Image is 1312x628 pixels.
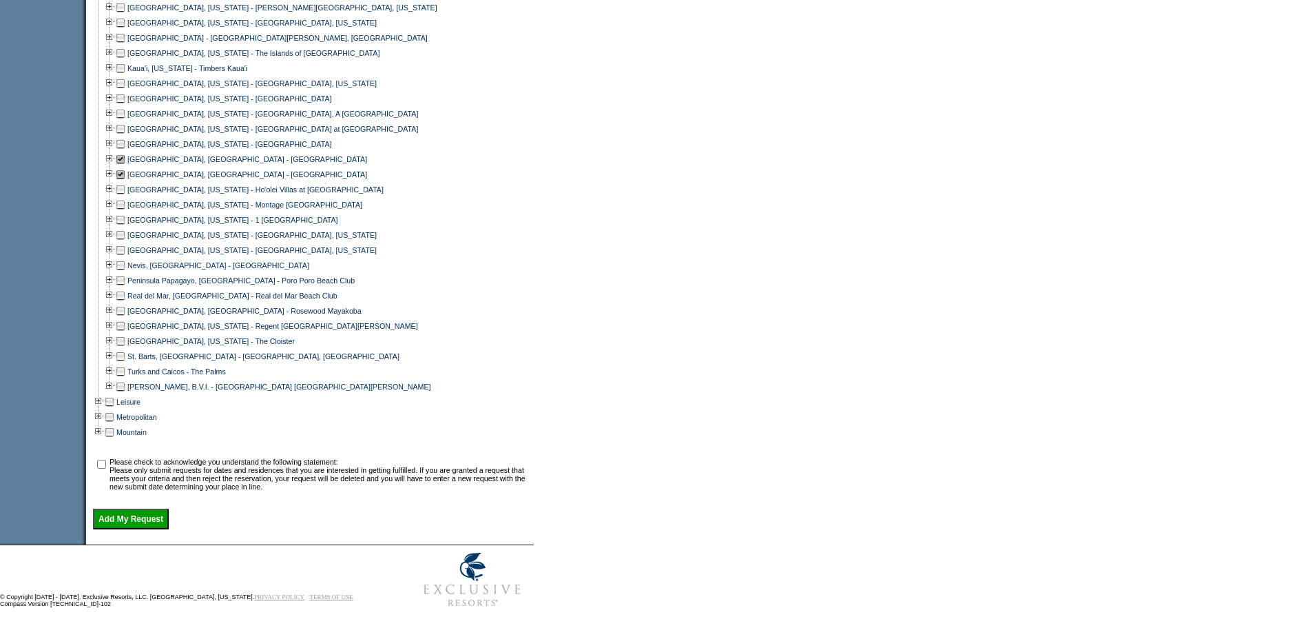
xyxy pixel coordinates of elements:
a: Turks and Caicos - The Palms [127,367,226,376]
img: Exclusive Resorts [410,545,534,614]
a: [GEOGRAPHIC_DATA], [GEOGRAPHIC_DATA] - [GEOGRAPHIC_DATA] [127,155,367,163]
a: [PERSON_NAME], B.V.I. - [GEOGRAPHIC_DATA] [GEOGRAPHIC_DATA][PERSON_NAME] [127,383,431,391]
a: Kaua'i, [US_STATE] - Timbers Kaua'i [127,64,247,72]
a: [GEOGRAPHIC_DATA], [US_STATE] - [GEOGRAPHIC_DATA], A [GEOGRAPHIC_DATA] [127,110,418,118]
a: [GEOGRAPHIC_DATA] - [GEOGRAPHIC_DATA][PERSON_NAME], [GEOGRAPHIC_DATA] [127,34,428,42]
a: [GEOGRAPHIC_DATA], [US_STATE] - 1 [GEOGRAPHIC_DATA] [127,216,338,224]
a: [GEOGRAPHIC_DATA], [US_STATE] - [GEOGRAPHIC_DATA] [127,94,332,103]
a: [GEOGRAPHIC_DATA], [US_STATE] - The Islands of [GEOGRAPHIC_DATA] [127,49,379,57]
a: [GEOGRAPHIC_DATA], [US_STATE] - Regent [GEOGRAPHIC_DATA][PERSON_NAME] [127,322,418,330]
a: [GEOGRAPHIC_DATA], [US_STATE] - The Cloister [127,337,295,345]
a: [GEOGRAPHIC_DATA], [US_STATE] - [GEOGRAPHIC_DATA], [US_STATE] [127,231,377,239]
a: St. Barts, [GEOGRAPHIC_DATA] - [GEOGRAPHIC_DATA], [GEOGRAPHIC_DATA] [127,352,399,361]
a: [GEOGRAPHIC_DATA], [US_STATE] - [GEOGRAPHIC_DATA] at [GEOGRAPHIC_DATA] [127,125,418,133]
a: [GEOGRAPHIC_DATA], [US_STATE] - Ho'olei Villas at [GEOGRAPHIC_DATA] [127,185,384,194]
a: [GEOGRAPHIC_DATA], [US_STATE] - [GEOGRAPHIC_DATA], [US_STATE] [127,79,377,88]
td: Please check to acknowledge you understand the following statement: Please only submit requests f... [110,458,529,491]
a: [GEOGRAPHIC_DATA], [US_STATE] - [GEOGRAPHIC_DATA], [US_STATE] [127,246,377,254]
input: Add My Request [93,509,169,529]
a: Peninsula Papagayo, [GEOGRAPHIC_DATA] - Poro Poro Beach Club [127,276,355,285]
a: [GEOGRAPHIC_DATA], [US_STATE] - [PERSON_NAME][GEOGRAPHIC_DATA], [US_STATE] [127,3,437,12]
a: Metropolitan [116,413,157,421]
a: [GEOGRAPHIC_DATA], [GEOGRAPHIC_DATA] - Rosewood Mayakoba [127,307,362,315]
a: Leisure [116,398,140,406]
a: TERMS OF USE [310,594,353,600]
a: Nevis, [GEOGRAPHIC_DATA] - [GEOGRAPHIC_DATA] [127,261,309,270]
a: [GEOGRAPHIC_DATA], [US_STATE] - Montage [GEOGRAPHIC_DATA] [127,201,362,209]
a: Mountain [116,428,147,436]
a: [GEOGRAPHIC_DATA], [US_STATE] - [GEOGRAPHIC_DATA], [US_STATE] [127,19,377,27]
a: Real del Mar, [GEOGRAPHIC_DATA] - Real del Mar Beach Club [127,292,337,300]
a: [GEOGRAPHIC_DATA], [GEOGRAPHIC_DATA] - [GEOGRAPHIC_DATA] [127,170,367,179]
a: PRIVACY POLICY [254,594,304,600]
a: [GEOGRAPHIC_DATA], [US_STATE] - [GEOGRAPHIC_DATA] [127,140,332,148]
